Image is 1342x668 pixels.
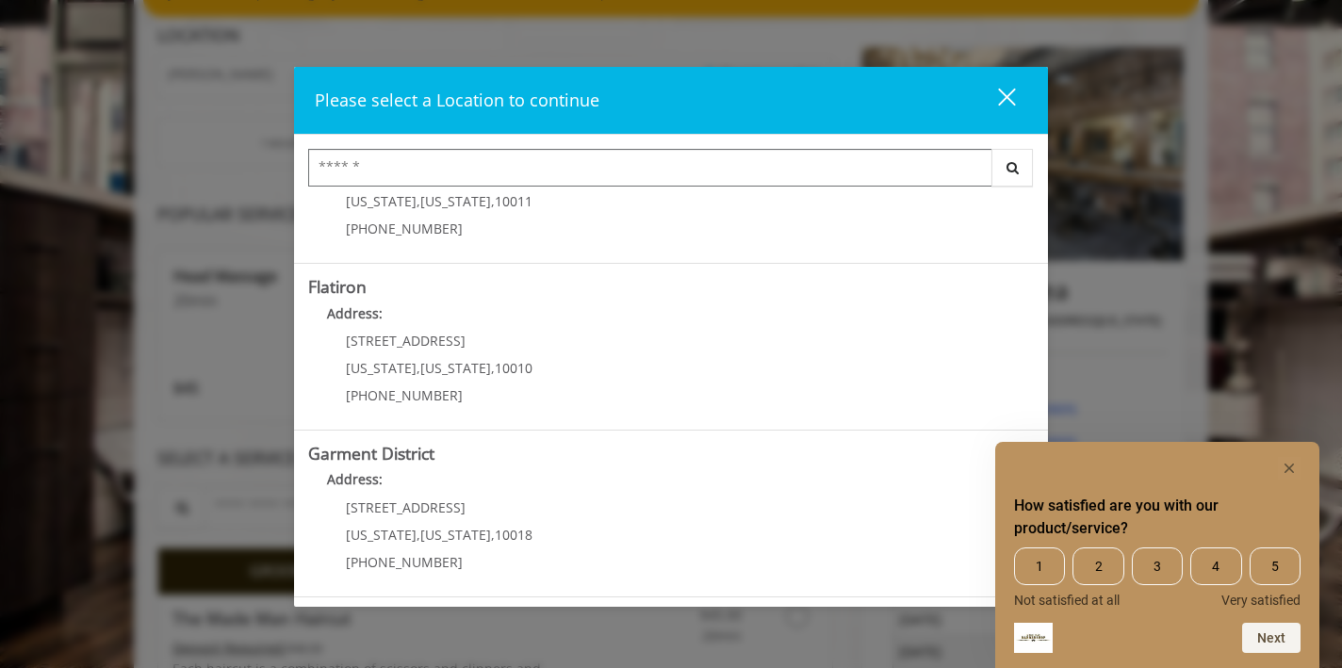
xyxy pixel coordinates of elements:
span: , [491,359,495,377]
div: How satisfied are you with our product/service? Select an option from 1 to 5, with 1 being Not sa... [1014,457,1301,653]
span: Not satisfied at all [1014,593,1120,608]
div: Center Select [308,149,1034,196]
span: [PHONE_NUMBER] [346,386,463,404]
span: [PHONE_NUMBER] [346,220,463,237]
span: , [417,359,420,377]
span: , [491,526,495,544]
span: , [417,526,420,544]
span: 10010 [495,359,532,377]
span: 10011 [495,192,532,210]
span: 4 [1190,547,1241,585]
button: Next question [1242,623,1301,653]
span: [PHONE_NUMBER] [346,553,463,571]
span: [US_STATE] [420,526,491,544]
span: [US_STATE] [346,359,417,377]
div: close dialog [976,87,1014,115]
b: Garment District [308,442,434,464]
button: close dialog [963,81,1027,120]
input: Search Center [308,149,992,187]
span: Very satisfied [1221,593,1301,608]
h2: How satisfied are you with our product/service? Select an option from 1 to 5, with 1 being Not sa... [1014,495,1301,540]
b: Address: [327,304,383,322]
span: [STREET_ADDRESS] [346,498,466,516]
span: 3 [1132,547,1183,585]
div: How satisfied are you with our product/service? Select an option from 1 to 5, with 1 being Not sa... [1014,547,1301,608]
span: , [417,192,420,210]
i: Search button [1002,161,1023,174]
span: 10018 [495,526,532,544]
span: [US_STATE] [346,192,417,210]
b: Address: [327,470,383,488]
span: 2 [1072,547,1123,585]
span: 1 [1014,547,1065,585]
span: [US_STATE] [420,192,491,210]
button: Hide survey [1278,457,1301,480]
span: [US_STATE] [420,359,491,377]
span: [US_STATE] [346,526,417,544]
span: Please select a Location to continue [315,89,599,111]
span: , [491,192,495,210]
b: Flatiron [308,275,367,298]
span: [STREET_ADDRESS] [346,332,466,350]
span: 5 [1250,547,1301,585]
